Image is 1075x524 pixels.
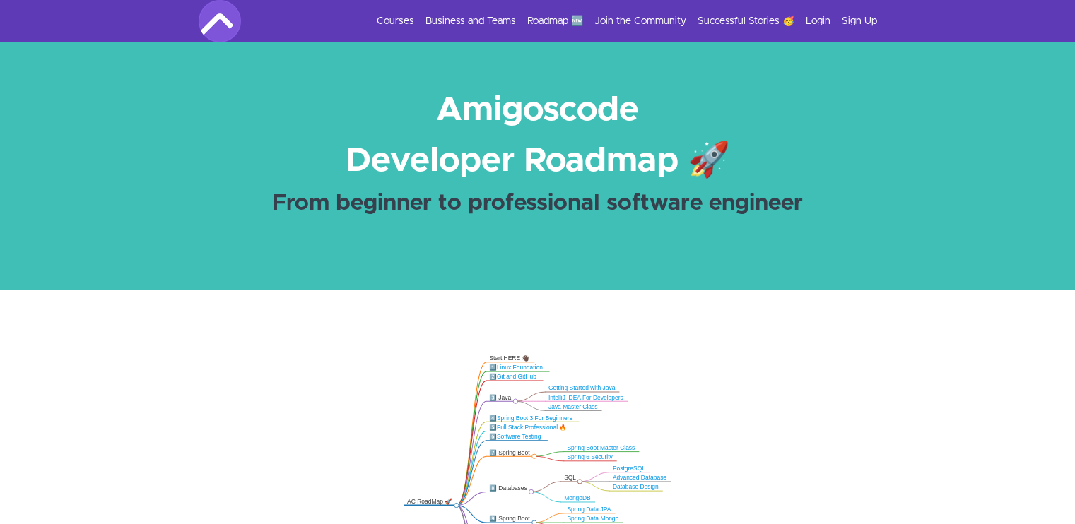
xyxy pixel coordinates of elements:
a: Getting Started with Java [548,385,616,391]
div: 5️⃣ [490,424,571,431]
a: Software Testing [497,434,541,440]
strong: Developer Roadmap 🚀 [346,144,730,178]
a: Database Design [613,484,659,490]
strong: From beginner to professional software engineer [272,192,803,215]
div: Start HERE 👋🏿 [490,355,531,362]
div: 7️⃣ Spring Boot [490,449,531,457]
div: 6️⃣ [490,433,544,441]
div: 2️⃣ [490,374,540,381]
a: MongoDB [564,495,591,501]
div: 1️⃣ [490,364,546,371]
div: 3️⃣ Java [490,394,513,402]
a: Spring 6 Security [568,454,613,460]
a: Git and GitHub [497,374,536,380]
a: IntelliJ IDEA For Developers [548,394,623,400]
a: Spring Data JPA [568,506,611,513]
a: Full Stack Professional 🔥 [497,424,567,431]
a: Spring Data Mongo [568,516,619,522]
a: Spring Boot 3 For Beginners [497,415,572,421]
div: 8️⃣ Databases [490,484,529,492]
a: Courses [377,14,414,28]
a: Successful Stories 🥳 [698,14,794,28]
div: AC RoadMap 🚀 [407,498,454,506]
a: Spring Boot Master Class [568,445,635,451]
div: 4️⃣ [490,415,576,422]
a: Linux Foundation [497,364,543,371]
a: Sign Up [842,14,877,28]
a: Java Master Class [548,403,598,410]
div: SQL [564,474,577,482]
a: Business and Teams [425,14,516,28]
a: Advanced Database [613,475,666,481]
a: Join the Community [594,14,686,28]
a: Login [806,14,830,28]
strong: Amigoscode [436,93,639,127]
a: Roadmap 🆕 [527,14,583,28]
div: 9️⃣ Spring Boot [490,516,531,523]
a: PostgreSQL [613,465,645,472]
